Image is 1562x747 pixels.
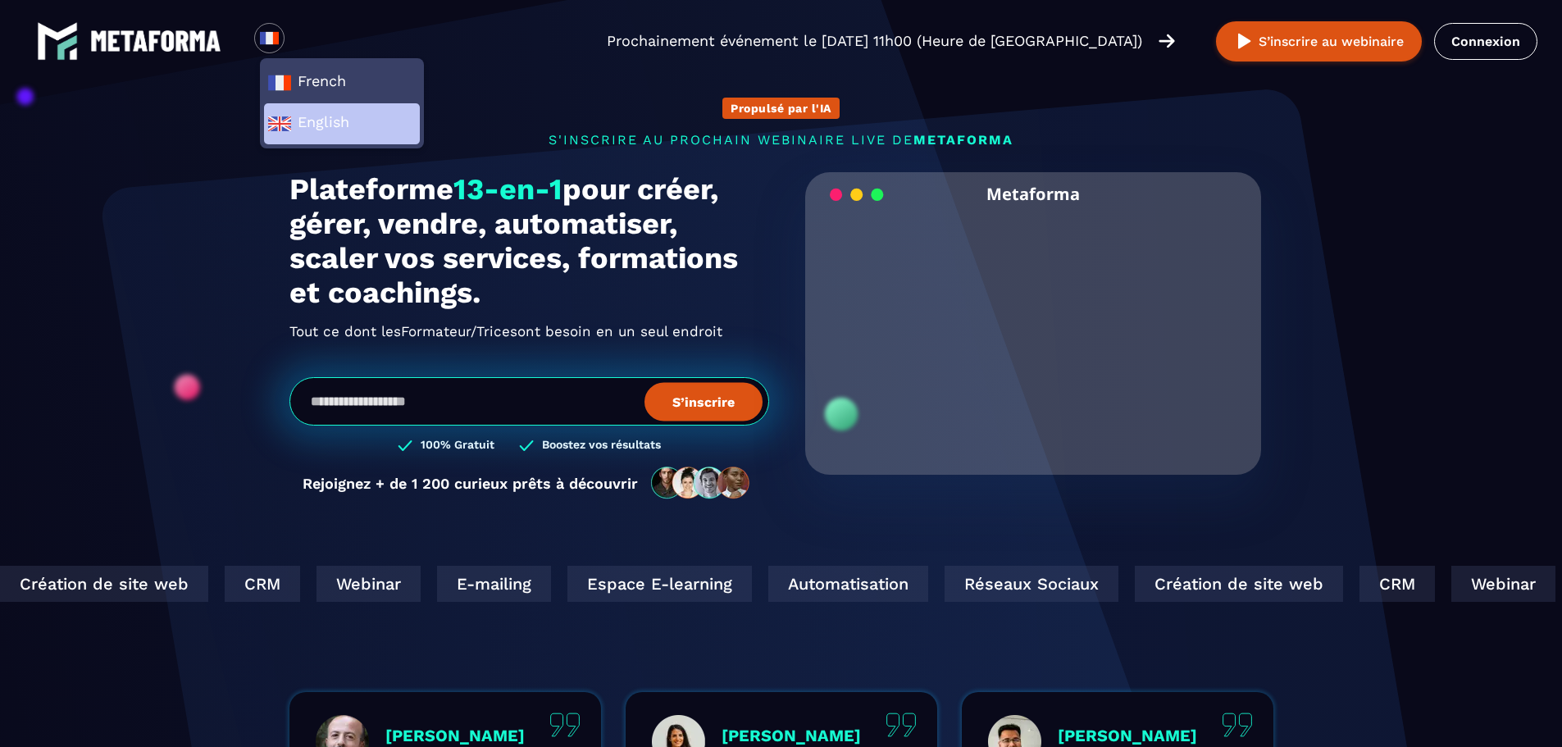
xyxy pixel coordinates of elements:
[830,187,884,203] img: loading
[817,216,1250,431] video: Your browser does not support the video tag.
[886,713,917,737] img: quote
[519,438,534,453] img: checked
[421,438,494,453] h3: 100% Gratuit
[1216,21,1422,61] button: S’inscrire au webinaire
[549,713,581,737] img: quote
[289,132,1273,148] p: s'inscrire au prochain webinaire live de
[385,726,525,745] p: [PERSON_NAME]
[1450,566,1554,602] div: Webinar
[1133,566,1341,602] div: Création de site web
[566,566,750,602] div: Espace E-learning
[542,438,661,453] h3: Boostez vos résultats
[401,318,517,344] span: Formateur/Trices
[986,172,1080,216] h2: Metaforma
[435,566,549,602] div: E-mailing
[285,23,325,59] div: Search for option
[315,566,419,602] div: Webinar
[453,172,562,207] span: 13-en-1
[731,102,831,115] p: Propulsé par l'IA
[303,475,638,492] p: Rejoignez + de 1 200 curieux prêts à découvrir
[1234,31,1255,52] img: play
[943,566,1117,602] div: Réseaux Sociaux
[913,132,1013,148] span: METAFORMA
[267,112,292,136] img: en
[767,566,927,602] div: Automatisation
[37,20,78,61] img: logo
[289,318,769,344] h2: Tout ce dont les ont besoin en un seul endroit
[298,31,311,51] input: Search for option
[722,726,861,745] p: [PERSON_NAME]
[267,112,417,136] span: English
[646,466,756,500] img: community-people
[223,566,298,602] div: CRM
[1358,566,1433,602] div: CRM
[607,30,1142,52] p: Prochainement événement le [DATE] 11h00 (Heure de [GEOGRAPHIC_DATA])
[398,438,412,453] img: checked
[267,71,292,95] img: fr
[644,382,763,421] button: S’inscrire
[1159,32,1175,50] img: arrow-right
[289,172,769,310] h1: Plateforme pour créer, gérer, vendre, automatiser, scaler vos services, formations et coachings.
[1058,726,1197,745] p: [PERSON_NAME]
[1222,713,1253,737] img: quote
[90,30,221,52] img: logo
[1434,23,1537,60] a: Connexion
[259,28,280,48] img: fr
[267,71,417,95] span: French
